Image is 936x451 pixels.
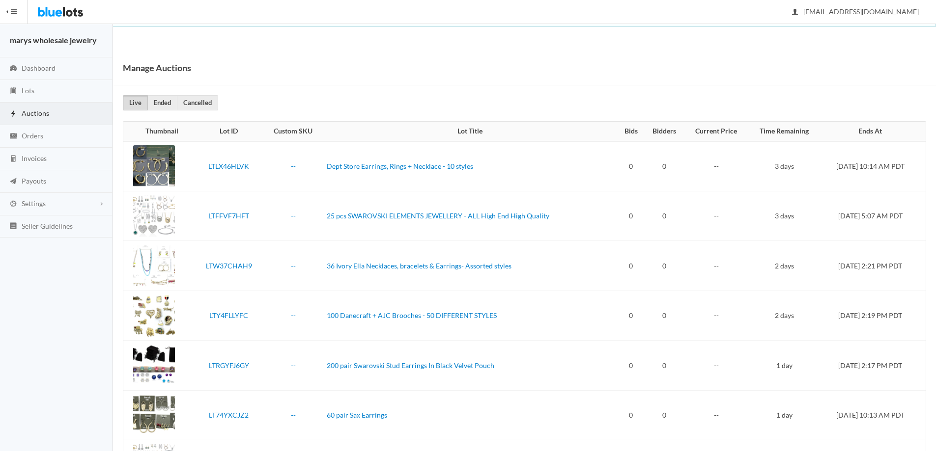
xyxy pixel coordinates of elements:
td: 0 [618,141,645,191]
span: Orders [22,132,43,140]
th: Time Remaining [748,122,821,141]
th: Current Price [684,122,748,141]
td: 3 days [748,191,821,241]
a: 25 pcs SWAROVSKI ELEMENTS JEWELLERY - ALL High End High Quality [327,212,549,220]
td: [DATE] 2:17 PM PDT [821,341,926,391]
span: Dashboard [22,64,56,72]
a: LTRGYFJ6GY [209,361,249,370]
span: Lots [22,86,34,95]
th: Bids [618,122,645,141]
td: 1 day [748,341,821,391]
span: Seller Guidelines [22,222,73,230]
td: [DATE] 10:13 AM PDT [821,390,926,440]
th: Lot Title [323,122,617,141]
td: 2 days [748,241,821,291]
a: 36 Ivory Ella Necklaces, bracelets & Earrings- Assorted styles [327,262,511,270]
td: 0 [645,291,685,341]
th: Thumbnail [123,122,194,141]
ion-icon: calculator [8,155,18,164]
td: 0 [618,291,645,341]
td: [DATE] 2:19 PM PDT [821,291,926,341]
a: 200 pair Swarovski Stud Earrings In Black Velvet Pouch [327,361,494,370]
td: -- [684,341,748,391]
ion-icon: cog [8,200,18,209]
span: Auctions [22,109,49,117]
td: 0 [645,191,685,241]
td: [DATE] 10:14 AM PDT [821,141,926,191]
td: -- [684,241,748,291]
td: [DATE] 5:07 AM PDT [821,191,926,241]
ion-icon: paper plane [8,177,18,186]
span: Invoices [22,154,47,162]
ion-icon: cash [8,132,18,141]
a: -- [291,311,296,319]
span: Settings [22,199,46,208]
a: LTY4FLLYFC [209,311,248,319]
td: 0 [645,341,685,391]
a: 60 pair Sax Earrings [327,411,387,419]
a: LT74YXCJZ2 [209,411,249,419]
th: Lot ID [194,122,263,141]
a: Dept Store Earrings, Rings + Necklace - 10 styles [327,162,473,170]
td: 0 [645,241,685,291]
td: -- [684,390,748,440]
ion-icon: flash [8,109,18,119]
td: 1 day [748,390,821,440]
a: Ended [147,95,177,110]
strong: marys wholesale jewelry [10,35,97,45]
th: Custom SKU [263,122,323,141]
a: -- [291,411,296,419]
th: Bidders [645,122,685,141]
a: LTFFVF7HFT [208,212,249,220]
td: -- [684,191,748,241]
td: [DATE] 2:21 PM PDT [821,241,926,291]
span: Payouts [22,177,46,185]
a: 100 Danecraft + AJC Brooches - 50 DIFFERENT STYLES [327,311,497,319]
ion-icon: clipboard [8,87,18,96]
td: -- [684,141,748,191]
a: LTLX46HLVK [208,162,249,170]
a: Cancelled [177,95,218,110]
a: -- [291,361,296,370]
td: 3 days [748,141,821,191]
th: Ends At [821,122,926,141]
ion-icon: speedometer [8,64,18,74]
span: [EMAIL_ADDRESS][DOMAIN_NAME] [793,7,919,16]
ion-icon: person [790,8,800,17]
ion-icon: list box [8,222,18,231]
td: 0 [645,141,685,191]
a: -- [291,212,296,220]
h1: Manage Auctions [123,60,191,75]
td: 0 [618,390,645,440]
td: 0 [618,191,645,241]
td: -- [684,291,748,341]
td: 0 [618,241,645,291]
td: 0 [645,390,685,440]
td: 2 days [748,291,821,341]
td: 0 [618,341,645,391]
a: Live [123,95,148,110]
a: LTW37CHAH9 [206,262,252,270]
a: -- [291,162,296,170]
a: -- [291,262,296,270]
